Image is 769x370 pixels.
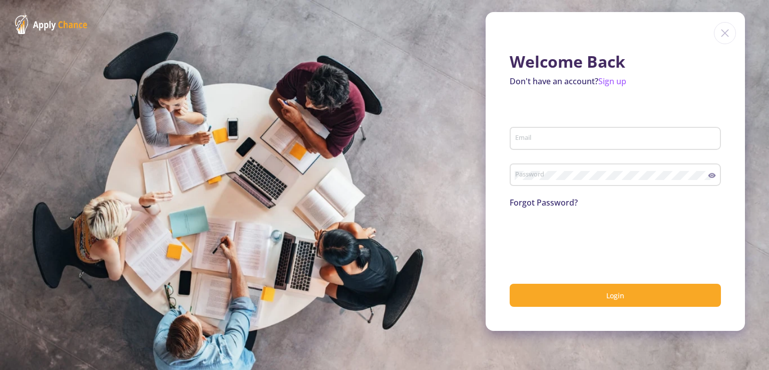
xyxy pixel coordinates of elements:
[15,15,88,34] img: ApplyChance Logo
[510,52,721,71] h1: Welcome Back
[598,76,626,87] a: Sign up
[714,22,736,44] img: close icon
[510,197,578,208] a: Forgot Password?
[510,221,662,260] iframe: reCAPTCHA
[510,75,721,87] p: Don't have an account?
[510,284,721,307] button: Login
[606,291,624,300] span: Login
